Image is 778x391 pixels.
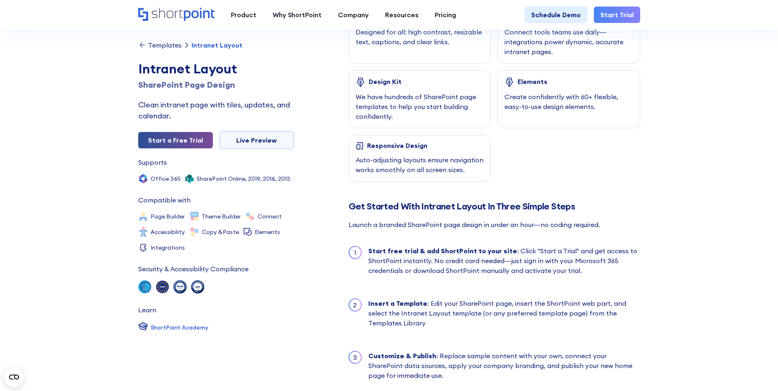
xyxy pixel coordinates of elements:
a: Start a Free Trial [138,132,213,148]
a: Start Trial [594,7,640,23]
div: Pricing [435,10,456,20]
div: Supports [138,159,167,166]
a: ShortPoint Academy [138,321,208,334]
div: Intranet Layout [138,59,294,79]
div: Responsive Design [367,142,427,149]
h1: SharePoint Page Design [138,79,294,91]
a: Pricing [427,7,464,23]
a: Live Preview [219,131,294,149]
div: Launch a branded SharePoint page design in under an hour—no coding required. [349,220,640,230]
div: Copy &Paste [202,229,239,235]
a: Resources [377,7,427,23]
strong: Insert a Template [368,299,427,307]
div: : Replace sample content with your own, connect your SharePoint data sources, apply your company ... [368,351,640,380]
div: Intranet Layout [192,42,242,48]
div: Compatible with [138,197,191,203]
div: Resources [385,10,418,20]
div: : Edit your SharePoint page, insert the ShortPoint web part, and select the Intranet Layout templ... [368,298,640,328]
div: Create confidently with 60+ flexible, easy-to-use design elements. [504,92,633,111]
h2: Get Started With Intranet Layout In Three Simple Steps [349,201,640,211]
div: Security & Accessibility Compliance [138,266,249,272]
a: Schedule Demo [525,7,587,23]
div: Designed for all: high contrast, resizable text, captions, and clear links. [356,27,484,47]
div: 2 [349,299,361,311]
div: Why ShortPoint [273,10,322,20]
div: Elements [255,229,280,235]
a: Home [138,8,214,22]
div: Connect [258,214,282,219]
a: Templates [138,41,182,49]
div: Design Kit [369,78,402,85]
div: 3 [349,352,361,363]
div: Templates [148,42,182,48]
div: : Click "Start a Trial" and get access to ShortPoint instantly. No credit card needed—just sign i... [368,246,640,275]
div: ShortPoint Academy [151,323,208,332]
div: Office 365 [151,176,181,182]
iframe: Chat Widget [630,296,778,391]
div: Accessibility [151,229,185,235]
button: Open CMP widget [4,367,24,387]
div: Company [338,10,369,20]
div: 1 [349,247,361,258]
div: We have hundreds of SharePoint page templates to help you start building confidently. [356,92,484,121]
div: Learn [138,307,156,313]
strong: Start free trial & add ShortPoint to your site [368,247,517,255]
div: Connect tools teams use daily—integrations power dynamic, accurate intranet pages. [504,27,633,57]
div: Theme Builder [202,214,241,219]
div: Product [231,10,256,20]
div: Page Builder [151,214,185,219]
div: SharePoint Online, 2019, 2016, 2013 [196,176,290,182]
img: soc 2 [138,280,151,293]
a: Why ShortPoint [265,7,330,23]
a: Company [330,7,377,23]
strong: Customize & Publish [368,352,436,360]
a: Product [223,7,265,23]
div: Auto-adjusting layouts ensure navigation works smoothly on all screen sizes. [356,155,484,175]
div: Integrations [151,245,185,250]
div: Elements [518,78,548,85]
div: Clean intranet page with tiles, updates, and calendar. [138,99,294,121]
